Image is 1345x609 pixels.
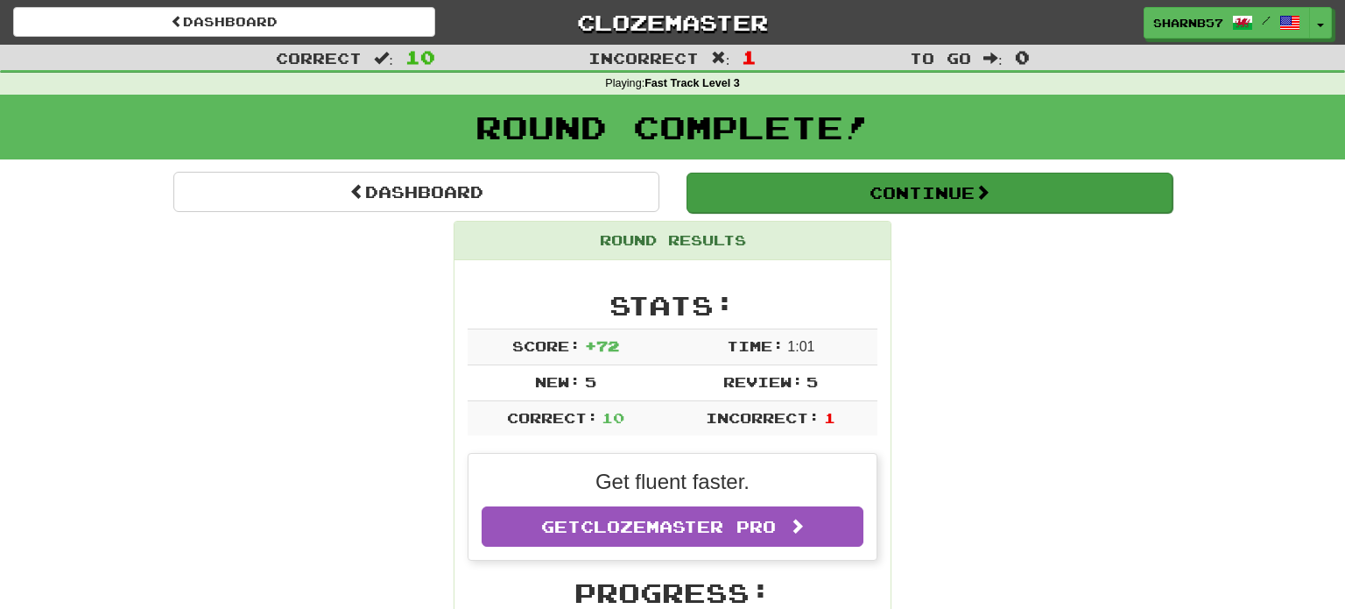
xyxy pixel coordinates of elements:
[581,517,776,536] span: Clozemaster Pro
[1015,46,1030,67] span: 0
[468,291,877,320] h2: Stats:
[644,77,740,89] strong: Fast Track Level 3
[706,409,820,426] span: Incorrect:
[454,222,891,260] div: Round Results
[585,337,619,354] span: + 72
[6,110,1339,145] h1: Round Complete!
[13,7,435,37] a: Dashboard
[173,172,659,212] a: Dashboard
[461,7,884,38] a: Clozemaster
[482,506,863,547] a: GetClozemaster Pro
[512,337,581,354] span: Score:
[405,46,435,67] span: 10
[910,49,971,67] span: To go
[482,467,863,497] p: Get fluent faster.
[687,173,1172,213] button: Continue
[588,49,699,67] span: Incorrect
[806,373,818,390] span: 5
[374,51,393,66] span: :
[711,51,730,66] span: :
[276,49,362,67] span: Correct
[602,409,624,426] span: 10
[585,373,596,390] span: 5
[983,51,1003,66] span: :
[787,339,814,354] span: 1 : 0 1
[507,409,598,426] span: Correct:
[723,373,803,390] span: Review:
[1144,7,1310,39] a: Sharnb57 /
[742,46,757,67] span: 1
[468,578,877,607] h2: Progress:
[727,337,784,354] span: Time:
[1262,14,1271,26] span: /
[1153,15,1223,31] span: Sharnb57
[824,409,835,426] span: 1
[535,373,581,390] span: New:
